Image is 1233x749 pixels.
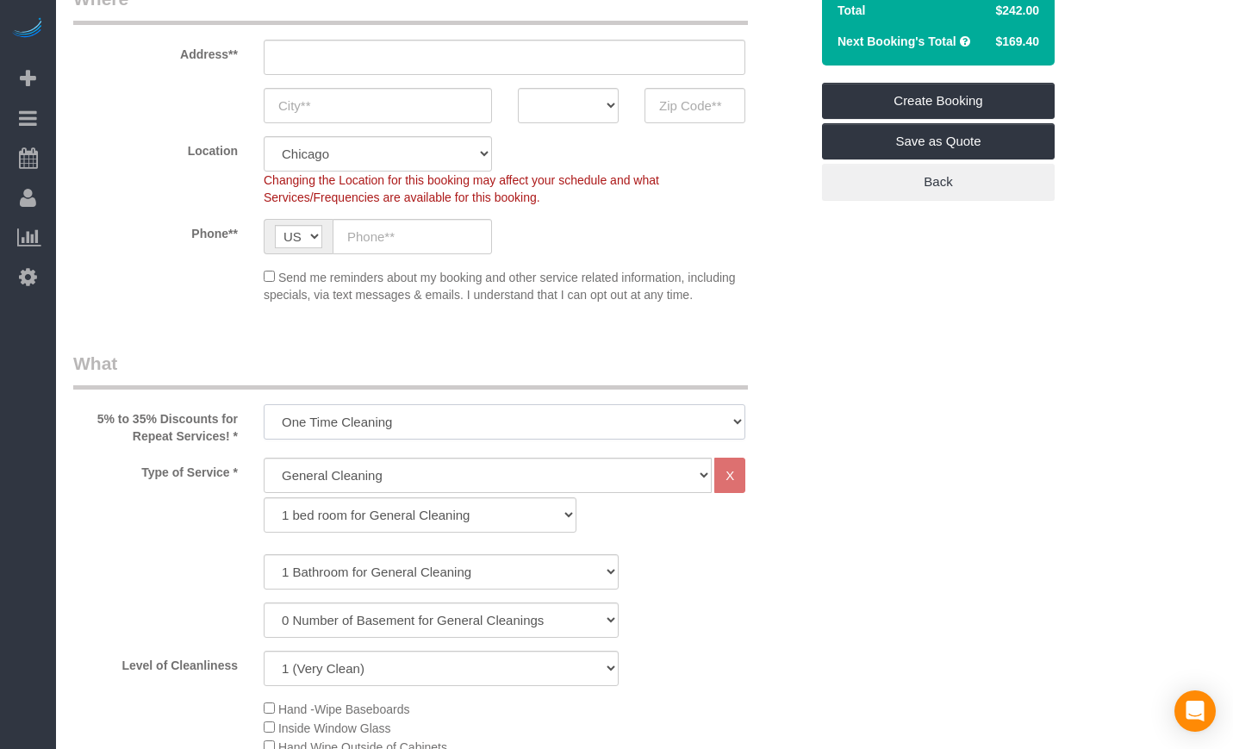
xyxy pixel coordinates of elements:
div: Open Intercom Messenger [1174,690,1216,732]
span: Send me reminders about my booking and other service related information, including specials, via... [264,271,736,302]
span: Inside Window Glass [278,721,391,735]
a: Back [822,164,1055,200]
a: Save as Quote [822,123,1055,159]
label: Type of Service * [60,458,251,481]
span: $169.40 [995,34,1039,48]
input: Zip Code** [645,88,745,123]
label: Location [60,136,251,159]
span: Hand -Wipe Baseboards [278,702,410,716]
span: Changing the Location for this booking may affect your schedule and what Services/Frequencies are... [264,173,659,204]
span: $242.00 [995,3,1039,17]
legend: What [73,351,748,390]
strong: Total [838,3,865,17]
label: 5% to 35% Discounts for Repeat Services! * [60,404,251,445]
img: Automaid Logo [10,17,45,41]
a: Create Booking [822,83,1055,119]
strong: Next Booking's Total [838,34,956,48]
label: Level of Cleanliness [60,651,251,674]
